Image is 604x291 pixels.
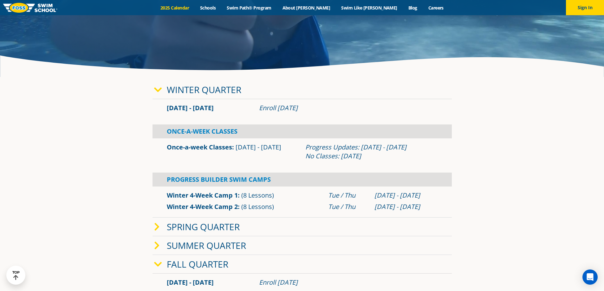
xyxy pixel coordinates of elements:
a: Fall Quarter [167,258,228,270]
a: Winter 4-Week Camp 1 [167,191,238,199]
a: About [PERSON_NAME] [277,5,336,11]
a: Winter 4-Week Camp 2 [167,202,238,211]
div: Progress Updates: [DATE] - [DATE] No Classes: [DATE] [305,143,438,161]
div: Enroll [DATE] [259,104,438,112]
a: Swim Path® Program [221,5,277,11]
div: Tue / Thu [328,202,368,211]
span: [DATE] - [DATE] [167,104,214,112]
a: Swim Like [PERSON_NAME] [336,5,403,11]
span: (8 Lessons) [241,191,274,199]
span: [DATE] - [DATE] [167,278,214,287]
a: Winter Quarter [167,84,241,96]
img: FOSS Swim School Logo [3,3,57,13]
div: Open Intercom Messenger [582,269,598,285]
a: Spring Quarter [167,221,240,233]
div: Progress Builder Swim Camps [153,173,452,187]
a: Once-a-week Classes [167,143,232,151]
a: Blog [403,5,423,11]
div: Tue / Thu [328,191,368,200]
div: Enroll [DATE] [259,278,438,287]
a: 2025 Calendar [155,5,195,11]
div: [DATE] - [DATE] [374,191,438,200]
div: Once-A-Week Classes [153,124,452,138]
div: TOP [12,270,20,280]
a: Summer Quarter [167,239,246,251]
a: Careers [423,5,449,11]
a: Schools [195,5,221,11]
span: [DATE] - [DATE] [236,143,281,151]
span: (8 Lessons) [241,202,274,211]
div: [DATE] - [DATE] [374,202,438,211]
